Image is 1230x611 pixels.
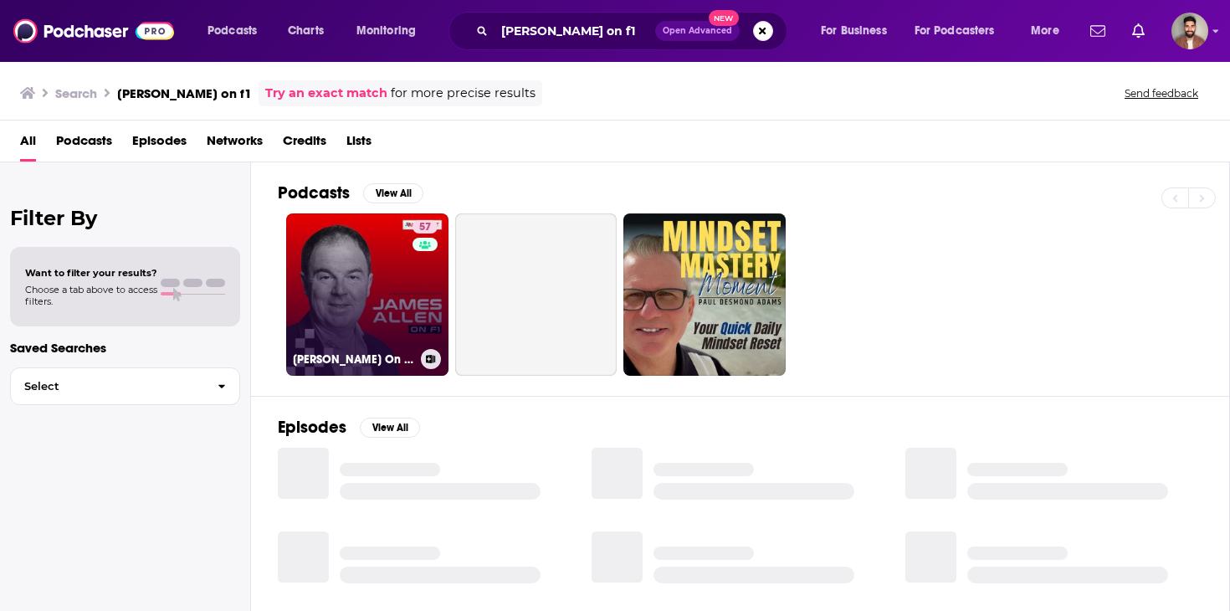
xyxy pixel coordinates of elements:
[208,19,257,43] span: Podcasts
[915,19,995,43] span: For Podcasters
[904,18,1019,44] button: open menu
[25,267,157,279] span: Want to filter your results?
[1019,18,1080,44] button: open menu
[464,12,803,50] div: Search podcasts, credits, & more...
[55,85,97,101] h3: Search
[283,127,326,162] a: Credits
[278,417,420,438] a: EpisodesView All
[10,367,240,405] button: Select
[1084,17,1112,45] a: Show notifications dropdown
[10,340,240,356] p: Saved Searches
[196,18,279,44] button: open menu
[655,21,740,41] button: Open AdvancedNew
[278,182,350,203] h2: Podcasts
[288,19,324,43] span: Charts
[25,284,157,307] span: Choose a tab above to access filters.
[277,18,334,44] a: Charts
[413,220,438,234] a: 57
[363,183,423,203] button: View All
[356,19,416,43] span: Monitoring
[1171,13,1208,49] img: User Profile
[345,18,438,44] button: open menu
[13,15,174,47] img: Podchaser - Follow, Share and Rate Podcasts
[1125,17,1151,45] a: Show notifications dropdown
[391,84,536,103] span: for more precise results
[1171,13,1208,49] span: Logged in as calmonaghan
[117,85,252,101] h3: [PERSON_NAME] on f1
[419,219,431,236] span: 57
[265,84,387,103] a: Try an exact match
[56,127,112,162] a: Podcasts
[278,417,346,438] h2: Episodes
[809,18,908,44] button: open menu
[821,19,887,43] span: For Business
[663,27,732,35] span: Open Advanced
[1171,13,1208,49] button: Show profile menu
[1120,86,1203,100] button: Send feedback
[278,182,423,203] a: PodcastsView All
[709,10,739,26] span: New
[132,127,187,162] a: Episodes
[10,206,240,230] h2: Filter By
[360,418,420,438] button: View All
[207,127,263,162] a: Networks
[20,127,36,162] a: All
[346,127,372,162] a: Lists
[11,381,204,392] span: Select
[293,352,414,367] h3: [PERSON_NAME] On F1
[495,18,655,44] input: Search podcasts, credits, & more...
[286,213,448,376] a: 57[PERSON_NAME] On F1
[1031,19,1059,43] span: More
